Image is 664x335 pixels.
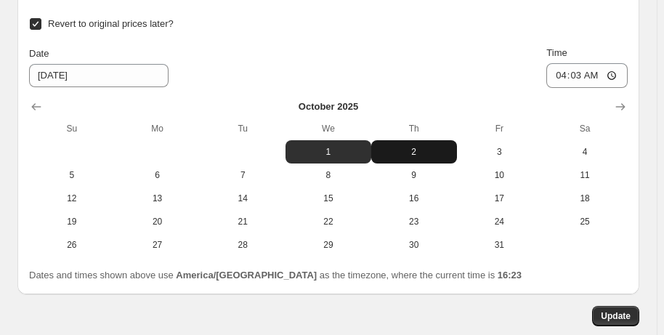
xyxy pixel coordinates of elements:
span: 17 [463,193,537,204]
span: Su [35,123,109,134]
button: Saturday October 4 2025 [542,140,628,164]
button: Saturday October 25 2025 [542,210,628,233]
span: 12 [35,193,109,204]
th: Monday [115,117,201,140]
span: Fr [463,123,537,134]
span: 18 [548,193,622,204]
span: 22 [291,216,365,227]
button: Sunday October 19 2025 [29,210,115,233]
span: 21 [206,216,280,227]
span: 14 [206,193,280,204]
button: Monday October 27 2025 [115,233,201,257]
span: Update [601,310,631,322]
span: Time [546,47,567,58]
button: Sunday October 12 2025 [29,187,115,210]
button: Wednesday October 22 2025 [286,210,371,233]
span: 31 [463,239,537,251]
input: 9/24/2025 [29,64,169,87]
button: Friday October 17 2025 [457,187,543,210]
span: 16 [377,193,451,204]
button: Wednesday October 29 2025 [286,233,371,257]
button: Thursday October 23 2025 [371,210,457,233]
span: 30 [377,239,451,251]
th: Tuesday [200,117,286,140]
span: 23 [377,216,451,227]
button: Friday October 31 2025 [457,233,543,257]
button: Thursday October 16 2025 [371,187,457,210]
span: Th [377,123,451,134]
span: 29 [291,239,365,251]
th: Sunday [29,117,115,140]
span: 20 [121,216,195,227]
span: 13 [121,193,195,204]
input: 12:00 [546,63,628,88]
button: Friday October 24 2025 [457,210,543,233]
span: 4 [548,146,622,158]
span: Dates and times shown above use as the timezone, where the current time is [29,270,522,280]
button: Friday October 3 2025 [457,140,543,164]
button: Friday October 10 2025 [457,164,543,187]
button: Thursday October 30 2025 [371,233,457,257]
span: 10 [463,169,537,181]
button: Thursday October 2 2025 [371,140,457,164]
button: Monday October 20 2025 [115,210,201,233]
button: Wednesday October 8 2025 [286,164,371,187]
button: Show next month, November 2025 [610,97,631,117]
span: 3 [463,146,537,158]
span: 5 [35,169,109,181]
button: Monday October 6 2025 [115,164,201,187]
button: Tuesday October 21 2025 [200,210,286,233]
th: Thursday [371,117,457,140]
span: 26 [35,239,109,251]
span: Sa [548,123,622,134]
span: Revert to original prices later? [48,18,174,29]
span: 7 [206,169,280,181]
span: 6 [121,169,195,181]
span: Mo [121,123,195,134]
span: 28 [206,239,280,251]
button: Saturday October 18 2025 [542,187,628,210]
span: 1 [291,146,365,158]
button: Monday October 13 2025 [115,187,201,210]
span: 9 [377,169,451,181]
button: Update [592,306,639,326]
span: 2 [377,146,451,158]
button: Thursday October 9 2025 [371,164,457,187]
span: 24 [463,216,537,227]
b: 16:23 [498,270,522,280]
button: Sunday October 5 2025 [29,164,115,187]
button: Tuesday October 28 2025 [200,233,286,257]
span: 25 [548,216,622,227]
button: Sunday October 26 2025 [29,233,115,257]
span: 8 [291,169,365,181]
span: 11 [548,169,622,181]
button: Tuesday October 14 2025 [200,187,286,210]
button: Wednesday October 15 2025 [286,187,371,210]
span: We [291,123,365,134]
button: Saturday October 11 2025 [542,164,628,187]
span: 27 [121,239,195,251]
button: Tuesday October 7 2025 [200,164,286,187]
span: Tu [206,123,280,134]
span: Date [29,48,49,59]
th: Saturday [542,117,628,140]
span: 19 [35,216,109,227]
th: Friday [457,117,543,140]
button: Wednesday October 1 2025 [286,140,371,164]
th: Wednesday [286,117,371,140]
span: 15 [291,193,365,204]
button: Show previous month, September 2025 [26,97,46,117]
b: America/[GEOGRAPHIC_DATA] [176,270,317,280]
